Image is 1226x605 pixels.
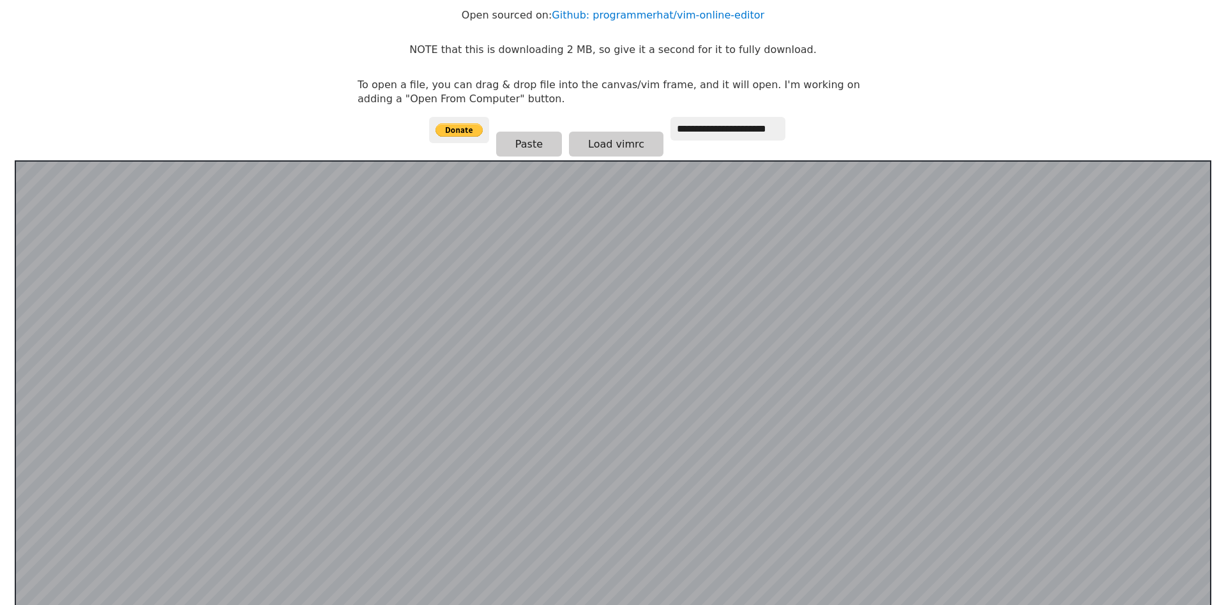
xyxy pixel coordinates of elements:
p: NOTE that this is downloading 2 MB, so give it a second for it to fully download. [409,43,816,57]
p: Open sourced on: [462,8,764,22]
button: Load vimrc [569,132,663,157]
a: Github: programmerhat/vim-online-editor [552,9,764,21]
button: Paste [496,132,562,157]
p: To open a file, you can drag & drop file into the canvas/vim frame, and it will open. I'm working... [358,78,868,107]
